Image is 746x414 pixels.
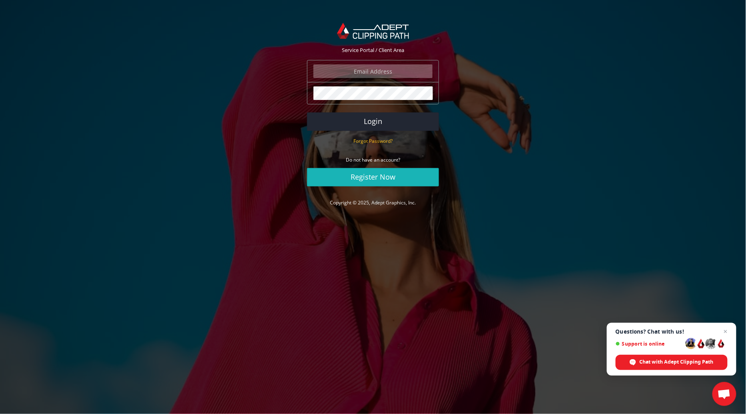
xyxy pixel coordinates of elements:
span: Close chat [721,327,730,336]
small: Forgot Password? [353,138,393,144]
div: Open chat [712,382,736,406]
span: Support is online [616,341,683,347]
input: Email Address [313,64,433,78]
span: Questions? Chat with us! [616,328,728,335]
a: Register Now [307,168,439,186]
a: Forgot Password? [353,137,393,144]
a: Copyright © 2025, Adept Graphics, Inc. [330,199,416,206]
button: Login [307,112,439,131]
span: Chat with Adept Clipping Path [640,358,714,366]
img: Adept Graphics [337,23,409,39]
small: Do not have an account? [346,156,400,163]
div: Chat with Adept Clipping Path [616,355,728,370]
span: Service Portal / Client Area [342,46,404,54]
